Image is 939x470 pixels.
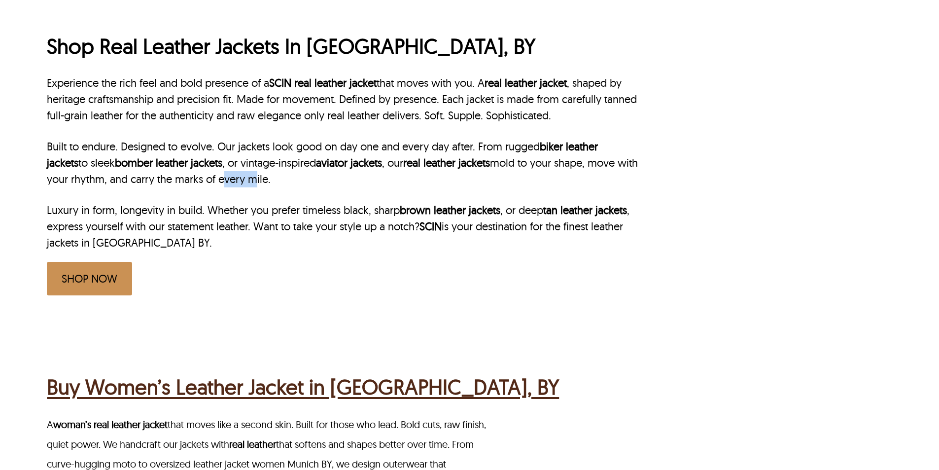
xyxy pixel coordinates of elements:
[47,262,132,295] a: SHOP NOW
[47,139,638,187] p: Built to endure. Designed to evolve. Our jackets look good on day one and every day after. From r...
[47,140,598,170] a: biker leather jackets
[294,76,377,90] a: real leather jacket
[47,202,638,251] p: Luxury in form, longevity in build. Whether you prefer timeless black, sharp , or deep , express ...
[229,438,276,450] a: real leather
[47,371,559,402] h2: Buy Women’s Leather Jacket in [GEOGRAPHIC_DATA], BY
[400,203,500,217] a: brown leather jackets
[115,156,222,170] a: bomber leather jackets
[316,156,382,170] a: aviator jackets
[543,203,627,217] a: tan leather jackets
[403,156,490,170] a: real leather jackets
[47,371,559,402] div: Buy Women’s Leather Jacket in Munich, BY
[269,76,291,90] a: SCIN
[485,76,567,90] a: real leather jacket
[53,418,168,431] a: woman’s real leather jacket
[47,75,638,124] p: Experience the rich feel and bold presence of a that moves with you. A , shaped by heritage craft...
[47,33,638,60] h1: Shop Real Leather Jackets In [GEOGRAPHIC_DATA], BY
[419,219,442,233] a: SCIN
